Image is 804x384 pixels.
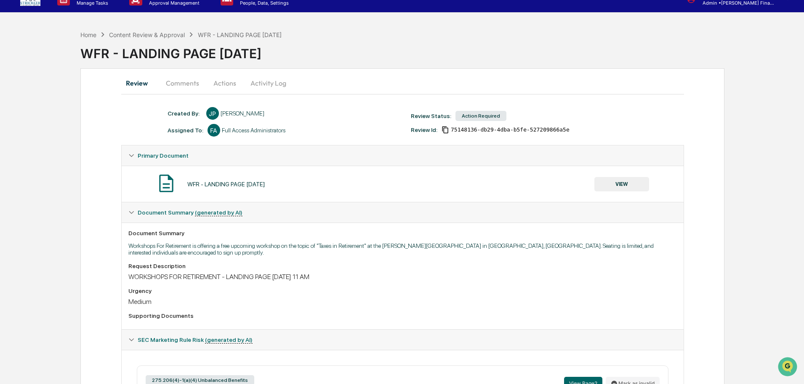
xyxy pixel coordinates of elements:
div: Urgency [128,287,677,294]
button: Activity Log [244,73,293,93]
div: Primary Document [122,166,684,202]
img: 1746055101610-c473b297-6a78-478c-a979-82029cc54cd1 [8,118,24,134]
p: How can we help? [8,72,153,85]
div: Review Id: [411,126,437,133]
button: Review [121,73,159,93]
div: 🔎 [8,177,15,184]
div: Supporting Documents [128,312,677,319]
span: Preclearance [17,160,54,169]
a: Powered byPylon [59,196,102,203]
div: Action Required [455,111,506,121]
button: Actions [206,73,244,93]
div: WFR - LANDING PAGE [DATE] [198,31,282,38]
div: JP [206,107,219,120]
div: [PERSON_NAME] [221,110,264,117]
span: Pylon [84,197,102,203]
div: SEC Marketing Rule Risk (generated by AI) [122,330,684,350]
a: 🖐️Preclearance [5,157,58,172]
div: Content Review & Approval [109,31,185,38]
div: Assigned To: [168,127,203,134]
div: 🗄️ [61,161,68,168]
span: Document Summary [138,209,242,216]
div: FA [208,124,220,137]
a: 🗄️Attestations [58,157,108,172]
div: We're available if you need us! [29,127,106,134]
iframe: Open customer support [777,356,800,379]
p: Workshops For Retirement is offering a free upcoming workshop on the topic of "Taxes in Retiremen... [128,242,677,256]
div: Document Summary [128,230,677,236]
span: Copy Id [442,126,449,134]
span: 75148136-db29-4dba-b5fe-527209866a5e [451,126,570,133]
u: (generated by AI) [205,336,253,344]
button: Start new chat [143,121,153,131]
a: 🔎Data Lookup [5,173,56,188]
div: Created By: ‎ ‎ [168,110,202,117]
div: WFR - LANDING PAGE [DATE] [80,39,804,61]
div: Start new chat [29,118,138,127]
div: Review Status: [411,113,451,119]
span: Primary Document [138,152,189,159]
div: Full Access Administrators [222,127,285,134]
button: VIEW [594,177,649,191]
div: 🖐️ [8,161,15,168]
div: secondary tabs example [121,73,684,93]
div: WFR - LANDING PAGE [DATE] [187,181,265,188]
div: Medium [128,298,677,306]
span: SEC Marketing Rule Risk [138,336,253,343]
div: Document Summary (generated by AI) [122,202,684,223]
img: Document Icon [156,173,177,194]
button: Comments [159,73,206,93]
img: Greenboard [8,46,25,63]
span: Attestations [69,160,104,169]
u: (generated by AI) [195,209,242,216]
div: Request Description [128,263,677,269]
div: Home [80,31,96,38]
div: WORKSHOPS FOR RETIREMENT - LANDING PAGE [DATE] 11 AM [128,273,677,281]
div: Primary Document [122,145,684,166]
div: Document Summary (generated by AI) [122,223,684,329]
span: Data Lookup [17,176,53,185]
